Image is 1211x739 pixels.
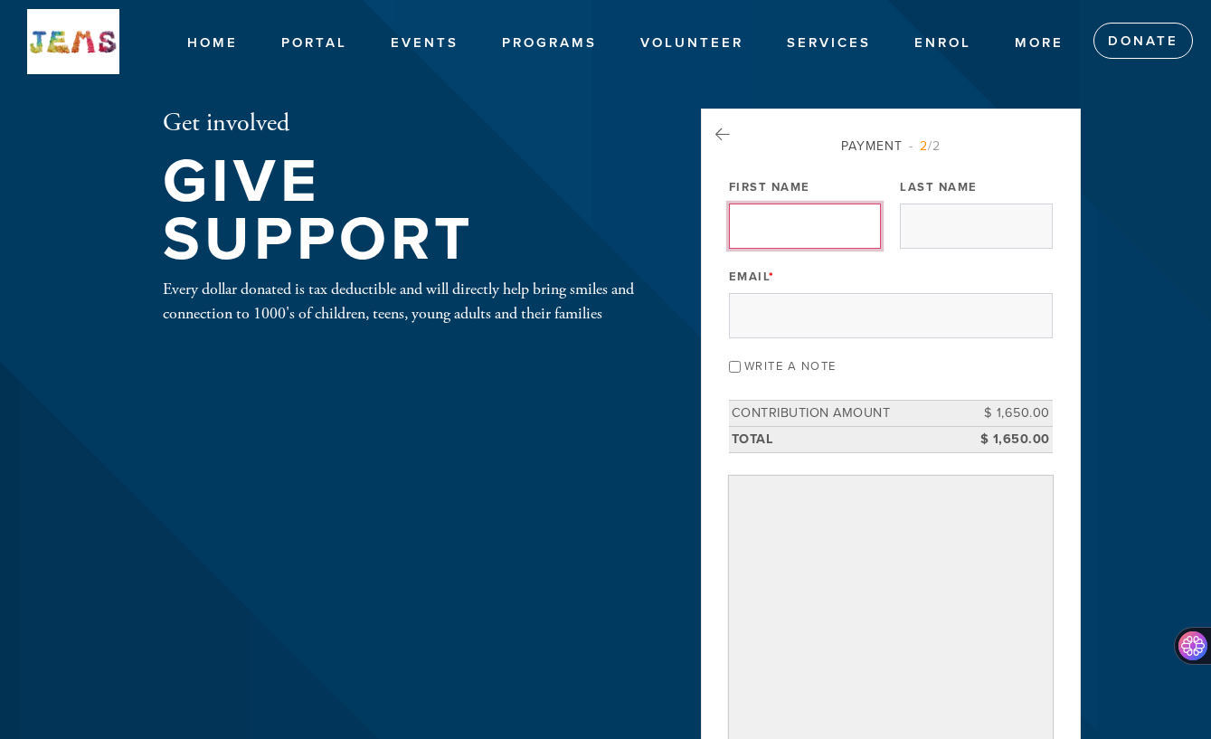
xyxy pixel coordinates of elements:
[1001,26,1077,61] a: More
[744,359,837,374] label: Write a note
[268,26,361,61] a: Portal
[27,9,119,74] img: New%20test.jpg
[163,277,642,326] div: Every dollar donated is tax deductible and will directly help bring smiles and connection to 1000...
[729,179,810,195] label: First Name
[920,138,928,154] span: 2
[769,270,775,284] span: This field is required.
[377,26,472,61] a: Events
[627,26,757,61] a: Volunteer
[909,138,941,154] span: /2
[901,26,985,61] a: Enrol
[971,426,1053,452] td: $ 1,650.00
[729,401,971,427] td: Contribution Amount
[488,26,610,61] a: Programs
[729,269,775,285] label: Email
[971,401,1053,427] td: $ 1,650.00
[174,26,251,61] a: Home
[163,109,642,139] h2: Get involved
[1093,23,1193,59] a: Donate
[773,26,885,61] a: Services
[729,426,971,452] td: Total
[900,179,978,195] label: Last Name
[729,137,1053,156] div: Payment
[163,153,642,270] h1: Give Support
